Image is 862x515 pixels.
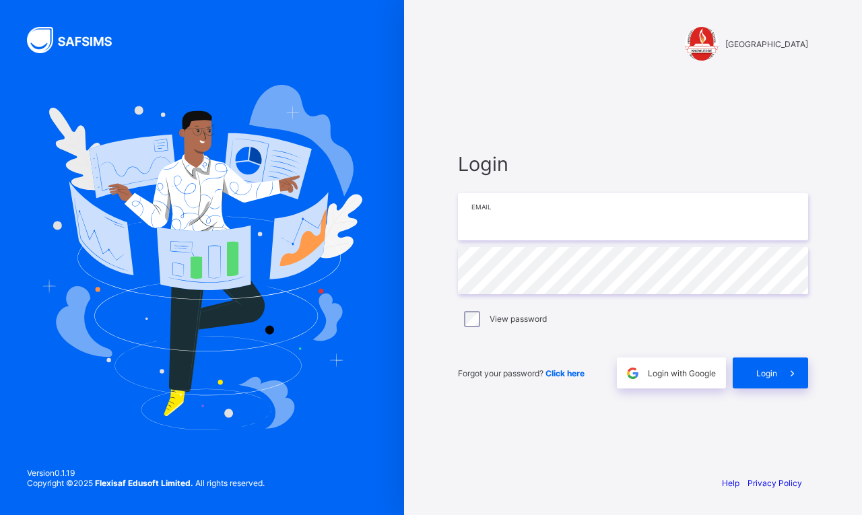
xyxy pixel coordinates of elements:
[27,478,265,488] span: Copyright © 2025 All rights reserved.
[648,368,716,378] span: Login with Google
[458,152,808,176] span: Login
[722,478,739,488] a: Help
[458,368,585,378] span: Forgot your password?
[725,39,808,49] span: [GEOGRAPHIC_DATA]
[756,368,777,378] span: Login
[748,478,802,488] a: Privacy Policy
[42,85,362,430] img: Hero Image
[27,27,128,53] img: SAFSIMS Logo
[27,468,265,478] span: Version 0.1.19
[545,368,585,378] a: Click here
[625,366,640,381] img: google.396cfc9801f0270233282035f929180a.svg
[95,478,193,488] strong: Flexisaf Edusoft Limited.
[490,314,547,324] label: View password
